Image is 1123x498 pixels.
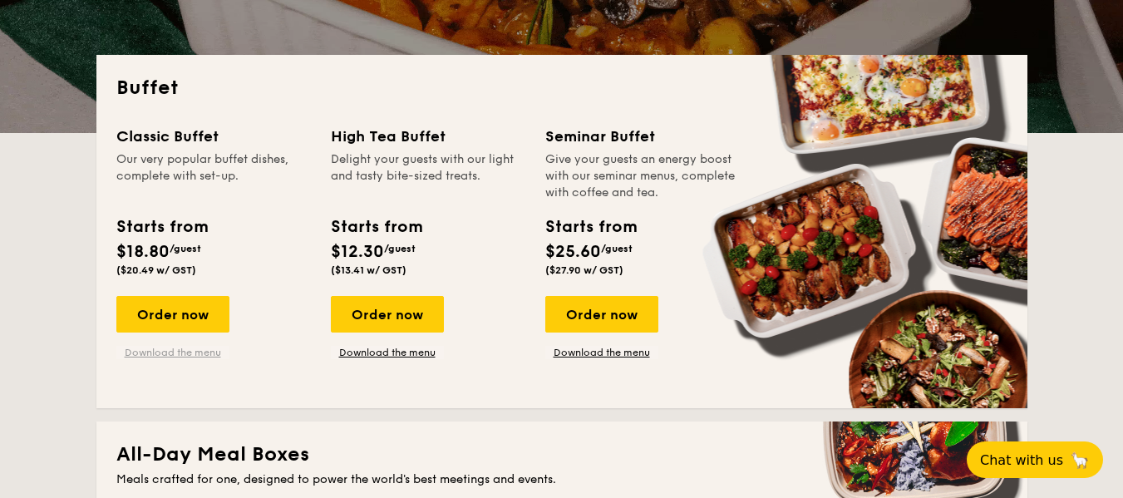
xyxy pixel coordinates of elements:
[601,243,633,254] span: /guest
[331,242,384,262] span: $12.30
[545,346,658,359] a: Download the menu
[967,441,1103,478] button: Chat with us🦙
[331,214,421,239] div: Starts from
[116,441,1007,468] h2: All-Day Meal Boxes
[170,243,201,254] span: /guest
[116,214,207,239] div: Starts from
[545,264,623,276] span: ($27.90 w/ GST)
[331,346,444,359] a: Download the menu
[545,151,740,201] div: Give your guests an energy boost with our seminar menus, complete with coffee and tea.
[116,346,229,359] a: Download the menu
[545,214,636,239] div: Starts from
[331,264,406,276] span: ($13.41 w/ GST)
[116,296,229,333] div: Order now
[116,125,311,148] div: Classic Buffet
[331,296,444,333] div: Order now
[116,75,1007,101] h2: Buffet
[545,296,658,333] div: Order now
[1070,451,1090,470] span: 🦙
[116,264,196,276] span: ($20.49 w/ GST)
[116,471,1007,488] div: Meals crafted for one, designed to power the world's best meetings and events.
[545,242,601,262] span: $25.60
[116,151,311,201] div: Our very popular buffet dishes, complete with set-up.
[116,242,170,262] span: $18.80
[980,452,1063,468] span: Chat with us
[545,125,740,148] div: Seminar Buffet
[384,243,416,254] span: /guest
[331,125,525,148] div: High Tea Buffet
[331,151,525,201] div: Delight your guests with our light and tasty bite-sized treats.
